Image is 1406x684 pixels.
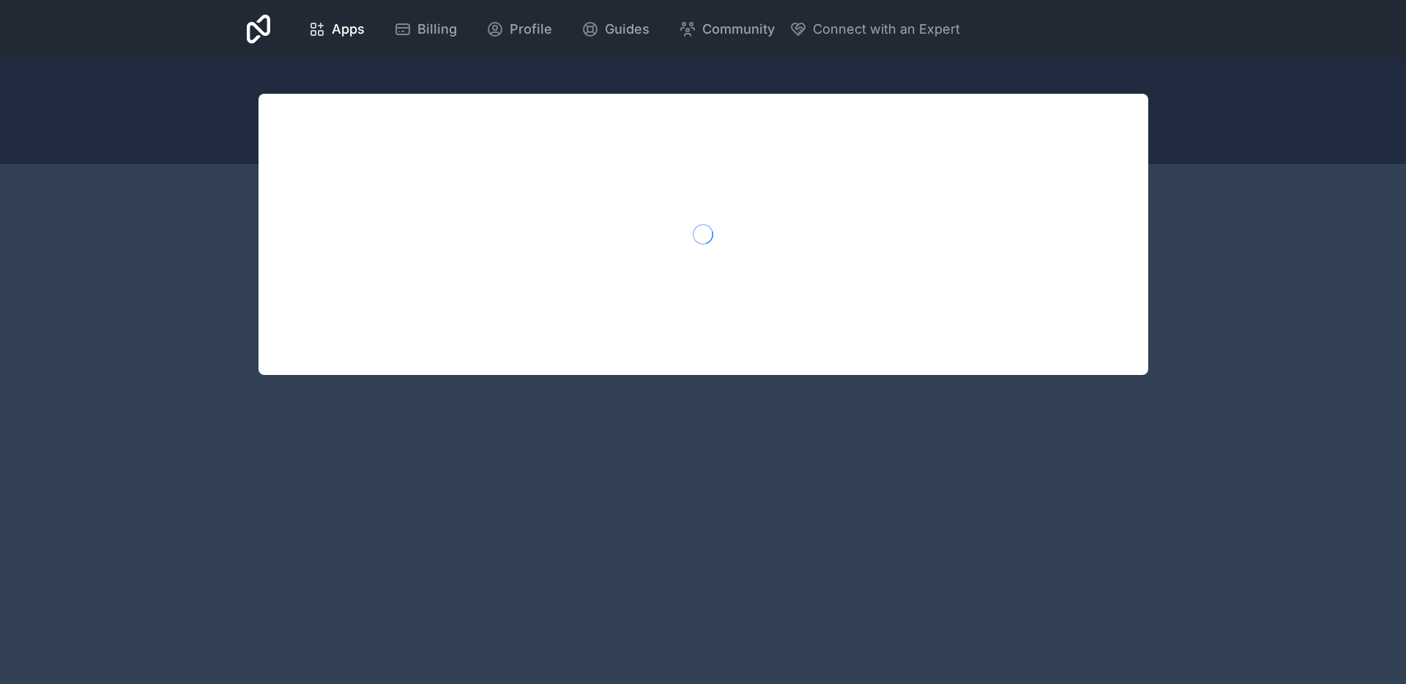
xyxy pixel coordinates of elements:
a: Community [667,13,786,45]
span: Guides [605,19,650,40]
a: Apps [297,13,376,45]
a: Guides [570,13,661,45]
span: Connect with an Expert [813,19,960,40]
span: Billing [417,19,457,40]
span: Community [702,19,775,40]
a: Billing [382,13,469,45]
a: Profile [475,13,564,45]
span: Profile [510,19,552,40]
span: Apps [332,19,365,40]
button: Connect with an Expert [789,19,960,40]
